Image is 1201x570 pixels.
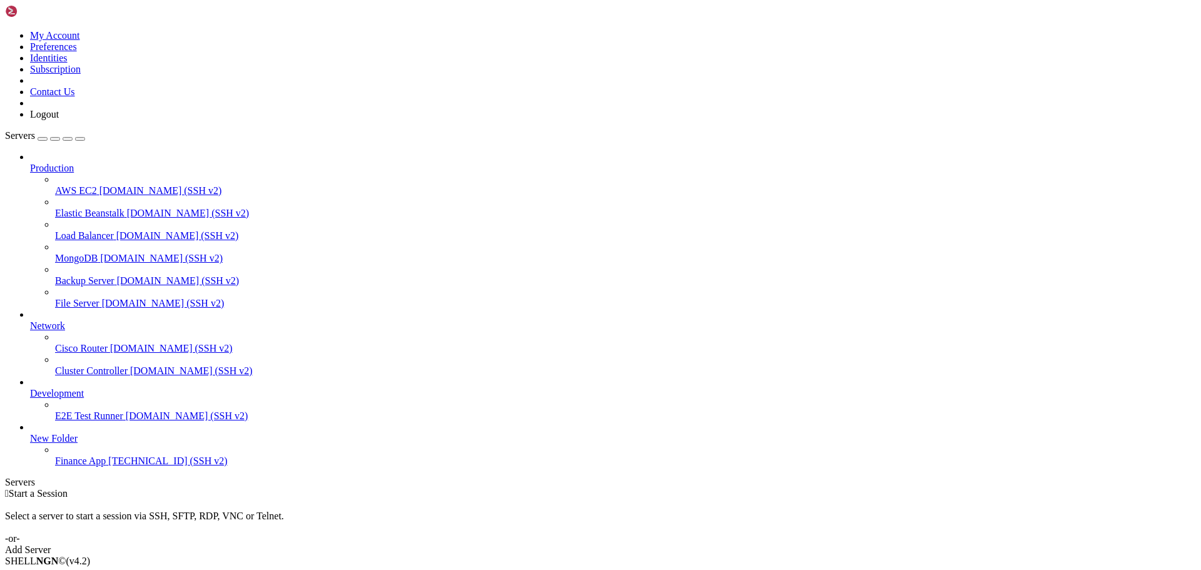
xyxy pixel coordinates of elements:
[30,433,1196,444] a: New Folder
[30,422,1196,467] li: New Folder
[55,410,1196,422] a: E2E Test Runner [DOMAIN_NAME] (SSH v2)
[5,499,1196,544] div: Select a server to start a session via SSH, SFTP, RDP, VNC or Telnet. -or-
[126,410,248,421] span: [DOMAIN_NAME] (SSH v2)
[55,455,106,466] span: Finance App
[55,208,1196,219] a: Elastic Beanstalk [DOMAIN_NAME] (SSH v2)
[66,556,91,566] span: 4.2.0
[55,185,97,196] span: AWS EC2
[55,343,108,354] span: Cisco Router
[55,298,99,308] span: File Server
[30,53,68,63] a: Identities
[55,343,1196,354] a: Cisco Router [DOMAIN_NAME] (SSH v2)
[30,109,59,120] a: Logout
[55,287,1196,309] li: File Server [DOMAIN_NAME] (SSH v2)
[130,365,253,376] span: [DOMAIN_NAME] (SSH v2)
[5,5,77,18] img: Shellngn
[108,455,227,466] span: [TECHNICAL_ID] (SSH v2)
[110,343,233,354] span: [DOMAIN_NAME] (SSH v2)
[30,163,74,173] span: Production
[30,86,75,97] a: Contact Us
[55,275,114,286] span: Backup Server
[55,410,123,421] span: E2E Test Runner
[30,320,1196,332] a: Network
[127,208,250,218] span: [DOMAIN_NAME] (SSH v2)
[55,365,128,376] span: Cluster Controller
[30,64,81,74] a: Subscription
[55,455,1196,467] a: Finance App [TECHNICAL_ID] (SSH v2)
[55,354,1196,377] li: Cluster Controller [DOMAIN_NAME] (SSH v2)
[30,320,65,331] span: Network
[5,130,85,141] a: Servers
[30,433,78,444] span: New Folder
[55,332,1196,354] li: Cisco Router [DOMAIN_NAME] (SSH v2)
[55,185,1196,196] a: AWS EC2 [DOMAIN_NAME] (SSH v2)
[30,377,1196,422] li: Development
[55,230,1196,242] a: Load Balancer [DOMAIN_NAME] (SSH v2)
[102,298,225,308] span: [DOMAIN_NAME] (SSH v2)
[55,253,98,263] span: MongoDB
[5,544,1196,556] div: Add Server
[55,174,1196,196] li: AWS EC2 [DOMAIN_NAME] (SSH v2)
[55,444,1196,467] li: Finance App [TECHNICAL_ID] (SSH v2)
[55,253,1196,264] a: MongoDB [DOMAIN_NAME] (SSH v2)
[55,275,1196,287] a: Backup Server [DOMAIN_NAME] (SSH v2)
[55,230,114,241] span: Load Balancer
[55,196,1196,219] li: Elastic Beanstalk [DOMAIN_NAME] (SSH v2)
[100,253,223,263] span: [DOMAIN_NAME] (SSH v2)
[30,30,80,41] a: My Account
[30,163,1196,174] a: Production
[30,388,1196,399] a: Development
[5,556,90,566] span: SHELL ©
[5,477,1196,488] div: Servers
[30,309,1196,377] li: Network
[55,208,124,218] span: Elastic Beanstalk
[30,151,1196,309] li: Production
[5,130,35,141] span: Servers
[116,230,239,241] span: [DOMAIN_NAME] (SSH v2)
[55,264,1196,287] li: Backup Server [DOMAIN_NAME] (SSH v2)
[30,388,84,399] span: Development
[99,185,222,196] span: [DOMAIN_NAME] (SSH v2)
[36,556,59,566] b: NGN
[117,275,240,286] span: [DOMAIN_NAME] (SSH v2)
[30,41,77,52] a: Preferences
[55,298,1196,309] a: File Server [DOMAIN_NAME] (SSH v2)
[55,399,1196,422] li: E2E Test Runner [DOMAIN_NAME] (SSH v2)
[55,365,1196,377] a: Cluster Controller [DOMAIN_NAME] (SSH v2)
[9,488,68,499] span: Start a Session
[55,219,1196,242] li: Load Balancer [DOMAIN_NAME] (SSH v2)
[5,488,9,499] span: 
[55,242,1196,264] li: MongoDB [DOMAIN_NAME] (SSH v2)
